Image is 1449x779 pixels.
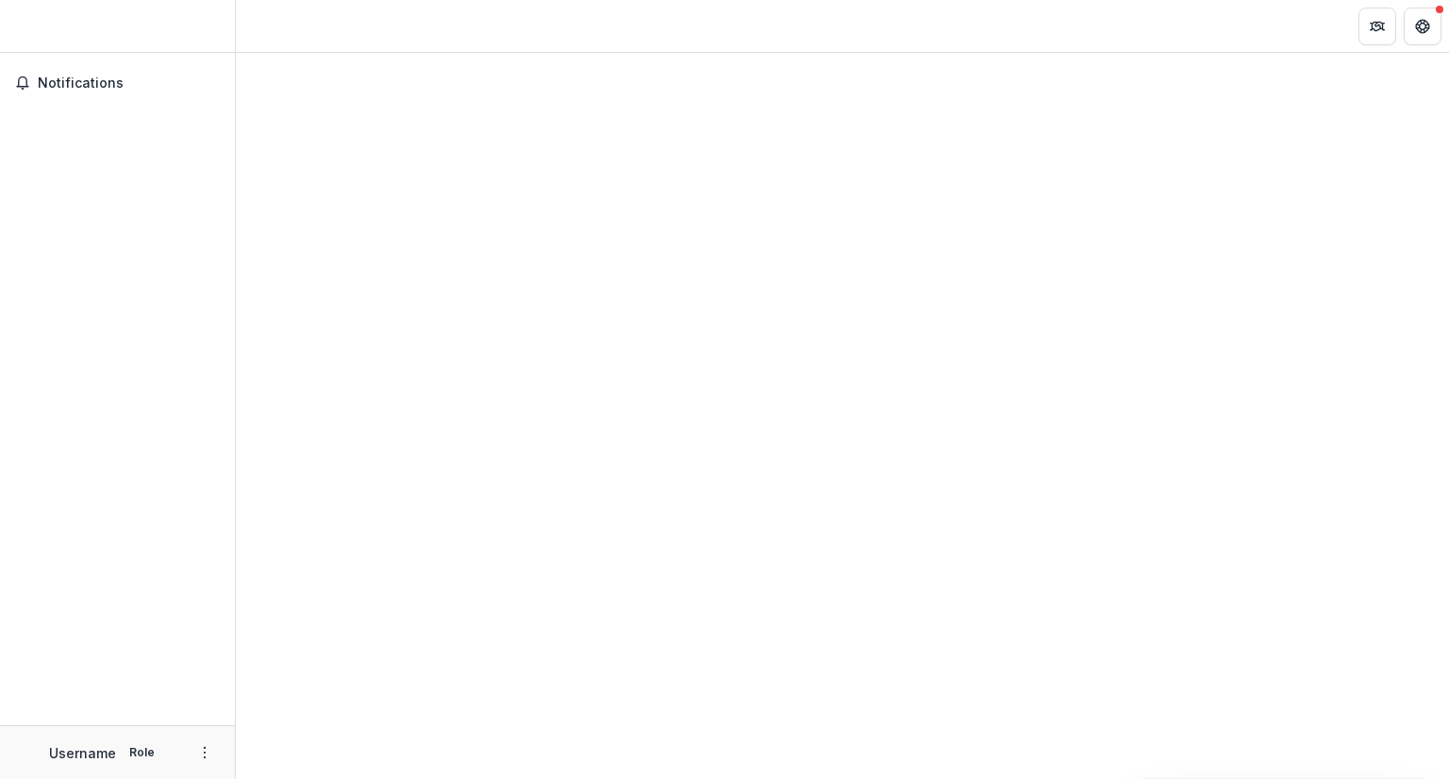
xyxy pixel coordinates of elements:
button: Get Help [1404,8,1441,45]
span: Notifications [38,75,220,91]
p: Username [49,743,116,763]
button: More [193,741,216,764]
p: Role [124,744,160,761]
button: Partners [1358,8,1396,45]
button: Notifications [8,68,227,98]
